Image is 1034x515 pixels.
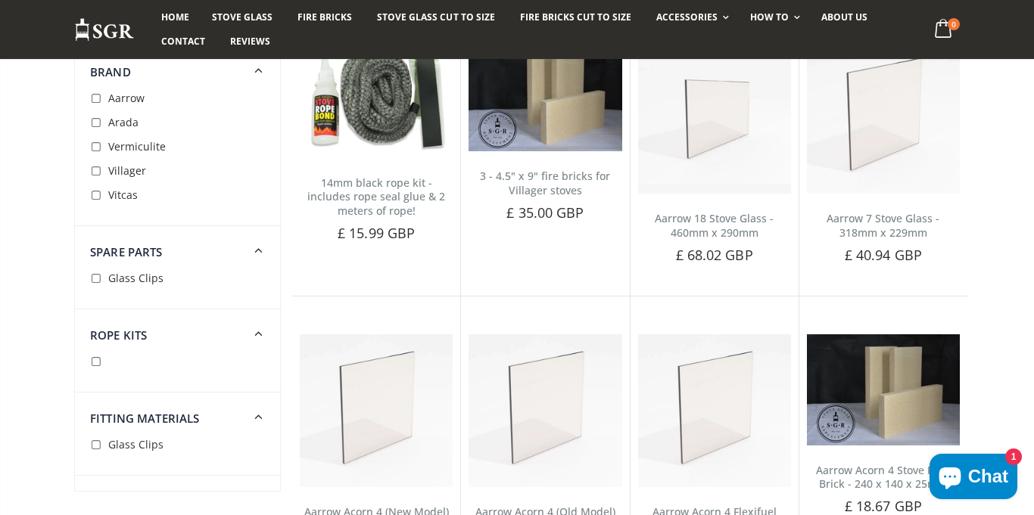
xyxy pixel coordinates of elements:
span: Reviews [230,35,270,48]
span: Rope Kits [90,327,147,343]
span: Fire Bricks Cut To Size [520,11,631,23]
span: Stove Glass [212,11,273,23]
span: Glass Clips [108,437,164,451]
span: Stove Glass Cut To Size [377,11,494,23]
img: Aarrow 7 Stove Glass [807,41,960,194]
img: Aarrow Acorn 4 Old Model Stove Glass [469,334,621,487]
a: How To [739,5,808,29]
span: Contact [161,35,205,48]
span: Spare Parts [90,244,163,259]
a: Accessories [645,5,737,29]
img: Aarrow Acorn 4 Stove Rear Brick [807,334,960,445]
a: 3 - 4.5" x 9" fire bricks for Villager stoves [480,169,610,197]
span: £ 35.00 GBP [506,203,584,222]
a: Aarrow Acorn 4 Stove Rear Brick - 240 x 140 x 25mm [816,463,951,492]
span: About us [821,11,867,23]
img: 3 - 4.5" x 9" fire bricks for Villager stoves [469,41,621,151]
span: Arada [108,115,139,129]
span: 0 [948,18,960,30]
img: Stove Glass Replacement [74,17,135,42]
span: Home [161,11,189,23]
a: Aarrow 7 Stove Glass - 318mm x 229mm [827,211,939,240]
img: Aarrow Acorn 4 New Model Stove Glass [300,334,453,487]
a: About us [810,5,879,29]
span: £ 40.94 GBP [845,246,922,264]
a: Aarrow 18 Stove Glass - 460mm x 290mm [655,211,774,240]
span: £ 68.02 GBP [676,246,753,264]
a: Stove Glass [201,5,284,29]
span: Glass Clips [108,271,164,285]
span: Brand [90,64,131,79]
a: 14mm black rope kit - includes rope seal glue & 2 meters of rope! [307,175,445,219]
a: Fire Bricks [286,5,363,29]
a: Fire Bricks Cut To Size [509,5,643,29]
span: How To [750,11,789,23]
span: Fitting Materials [90,411,200,426]
a: 0 [929,15,960,45]
img: 14mm black rope kit [300,41,453,158]
span: Aarrow [108,91,145,105]
span: Vermiculite [108,139,166,154]
a: Home [150,5,201,29]
a: Reviews [219,29,282,54]
span: Fire Bricks [297,11,352,23]
img: Aarrow 18 Stove Glass [638,41,791,194]
a: Stove Glass Cut To Size [366,5,506,29]
img: Aarrow Acorn 4 Flexifuel replacement stove glass [638,334,791,487]
span: Accessories [656,11,718,23]
a: Contact [150,29,216,54]
inbox-online-store-chat: Shopify online store chat [925,454,1022,503]
span: Villager [108,163,146,178]
span: £ 15.99 GBP [338,224,415,242]
span: £ 18.67 GBP [845,497,922,515]
span: Vitcas [108,188,138,202]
